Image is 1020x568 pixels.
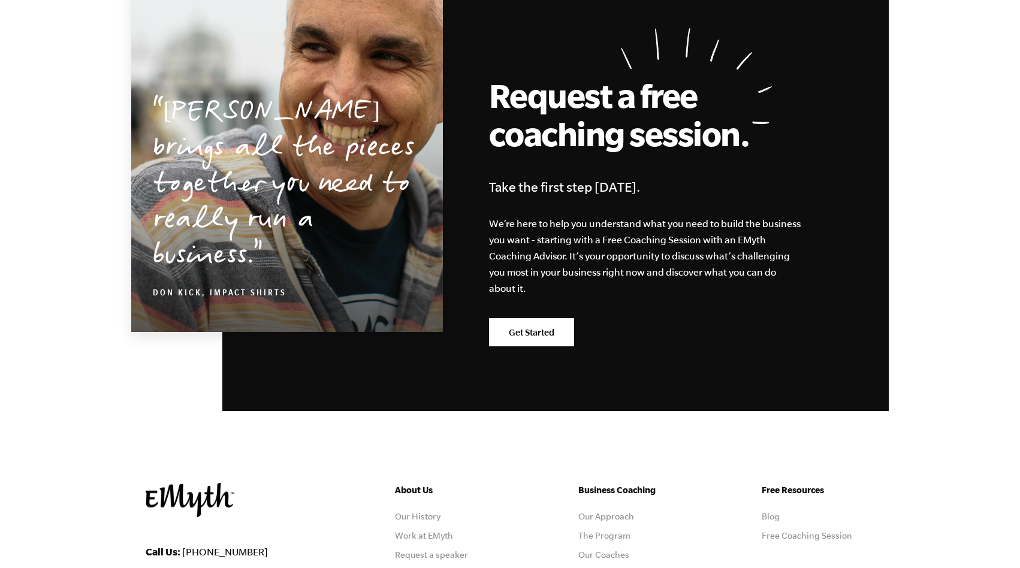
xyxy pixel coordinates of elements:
[753,482,1020,568] iframe: Chat Widget
[578,550,629,560] a: Our Coaches
[395,531,453,540] a: Work at EMyth
[146,546,180,557] strong: Call Us:
[182,546,268,557] a: [PHONE_NUMBER]
[578,531,630,540] a: The Program
[489,216,802,297] p: We’re here to help you understand what you need to build the business you want - starting with a ...
[489,76,759,153] h2: Request a free coaching session.
[578,512,634,521] a: Our Approach
[489,318,574,347] a: Get Started
[395,483,508,497] h5: About Us
[578,483,691,497] h5: Business Coaching
[146,483,234,517] img: EMyth
[153,96,421,276] p: [PERSON_NAME] brings all the pieces together you need to really run a business.
[395,512,440,521] a: Our History
[153,289,286,299] cite: Don Kick, Impact Shirts
[489,176,825,198] h4: Take the first step [DATE].
[395,550,468,560] a: Request a speaker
